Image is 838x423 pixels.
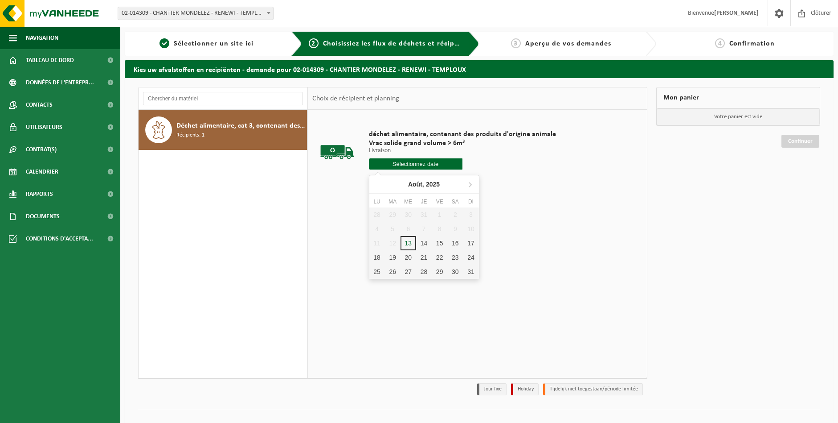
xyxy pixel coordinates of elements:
span: Documents [26,205,60,228]
div: 20 [401,250,416,265]
div: Lu [369,197,385,206]
li: Tijdelijk niet toegestaan/période limitée [543,383,643,395]
span: 02-014309 - CHANTIER MONDELEZ - RENEWI - TEMPLOUX [118,7,274,20]
div: 17 [463,236,478,250]
div: 15 [432,236,447,250]
div: 13 [401,236,416,250]
span: Conditions d'accepta... [26,228,93,250]
div: Ma [385,197,401,206]
span: Calendrier [26,161,58,183]
span: 02-014309 - CHANTIER MONDELEZ - RENEWI - TEMPLOUX [118,7,273,20]
input: Chercher du matériel [143,92,303,105]
div: Je [416,197,432,206]
span: 3 [511,38,521,48]
button: Déchet alimentaire, cat 3, contenant des produits d'origine animale, emballage synthétique Récipi... [139,110,307,150]
div: Di [463,197,478,206]
p: Livraison [369,148,556,154]
div: 31 [463,265,478,279]
div: 14 [416,236,432,250]
span: 4 [715,38,725,48]
div: 25 [369,265,385,279]
span: Confirmation [729,40,775,47]
input: Sélectionnez date [369,158,462,170]
span: Récipients: 1 [176,131,204,140]
span: Vrac solide grand volume > 6m³ [369,139,556,148]
div: 21 [416,250,432,265]
span: Rapports [26,183,53,205]
div: 27 [401,265,416,279]
i: 2025 [426,181,440,187]
a: Continuer [781,135,819,148]
a: 1Sélectionner un site ici [129,38,284,49]
div: 24 [463,250,478,265]
div: Ve [432,197,447,206]
div: Août, [405,177,443,191]
span: Données de l'entrepr... [26,71,94,94]
span: Sélectionner un site ici [174,40,253,47]
div: Sa [447,197,463,206]
span: Contacts [26,94,53,116]
span: Tableau de bord [26,49,74,71]
span: Aperçu de vos demandes [525,40,611,47]
div: 19 [385,250,401,265]
div: 30 [447,265,463,279]
span: 1 [159,38,169,48]
span: Navigation [26,27,58,49]
span: Contrat(s) [26,138,57,161]
div: 23 [447,250,463,265]
div: 29 [432,265,447,279]
span: déchet alimentaire, contenant des produits d'origine animale [369,130,556,139]
div: 28 [416,265,432,279]
span: Déchet alimentaire, cat 3, contenant des produits d'origine animale, emballage synthétique [176,120,305,131]
div: Choix de récipient et planning [308,87,404,110]
div: Me [401,197,416,206]
li: Holiday [511,383,539,395]
h2: Kies uw afvalstoffen en recipiënten - demande pour 02-014309 - CHANTIER MONDELEZ - RENEWI - TEMPLOUX [125,60,834,78]
div: 16 [447,236,463,250]
li: Jour fixe [477,383,507,395]
span: Utilisateurs [26,116,62,138]
div: Mon panier [656,87,820,108]
strong: [PERSON_NAME] [714,10,759,17]
div: 26 [385,265,401,279]
p: Votre panier est vide [657,108,820,125]
div: 18 [369,250,385,265]
span: 2 [309,38,319,48]
div: 22 [432,250,447,265]
span: Choisissiez les flux de déchets et récipients [323,40,471,47]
